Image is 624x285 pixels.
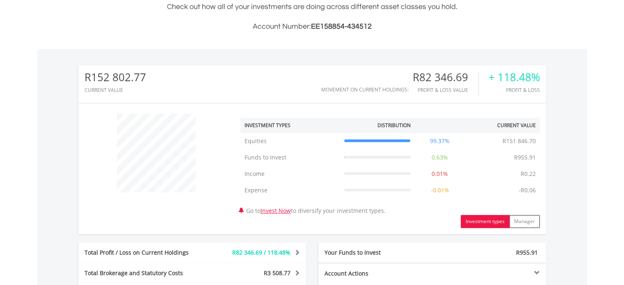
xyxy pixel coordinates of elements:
[377,122,411,129] div: Distribution
[264,269,290,277] span: R3 508.77
[465,118,540,133] th: Current Value
[85,87,146,93] div: CURRENT VALUE
[498,133,540,149] td: R151 846.70
[517,166,540,182] td: R0.22
[318,269,432,278] div: Account Actions
[461,215,510,228] button: Investment types
[413,71,478,83] div: R82 346.69
[78,1,546,32] div: Check out how all of your investments are doing across different asset classes you hold.
[415,182,465,198] td: -0.01%
[489,87,540,93] div: Profit & Loss
[261,207,291,214] a: Invest Now
[516,249,538,256] span: R955.91
[240,149,340,166] td: Funds to Invest
[85,71,146,83] div: R152 802.77
[232,249,290,256] span: R82 346.69 / 118.48%
[78,21,546,32] h3: Account Number:
[510,149,540,166] td: R955.91
[311,23,372,30] span: EE158854-434512
[415,149,465,166] td: 0.63%
[415,166,465,182] td: 0.01%
[489,71,540,83] div: + 118.48%
[514,182,540,198] td: -R0.06
[78,269,211,277] div: Total Brokerage and Statutory Costs
[240,118,340,133] th: Investment Types
[234,109,546,228] div: Go to to diversify your investment types.
[318,249,432,257] div: Your Funds to Invest
[321,87,409,92] div: Movement on Current Holdings:
[509,215,540,228] button: Manager
[415,133,465,149] td: 99.37%
[78,249,211,257] div: Total Profit / Loss on Current Holdings
[240,166,340,182] td: Income
[240,182,340,198] td: Expense
[240,133,340,149] td: Equities
[413,87,478,93] div: Profit & Loss Value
